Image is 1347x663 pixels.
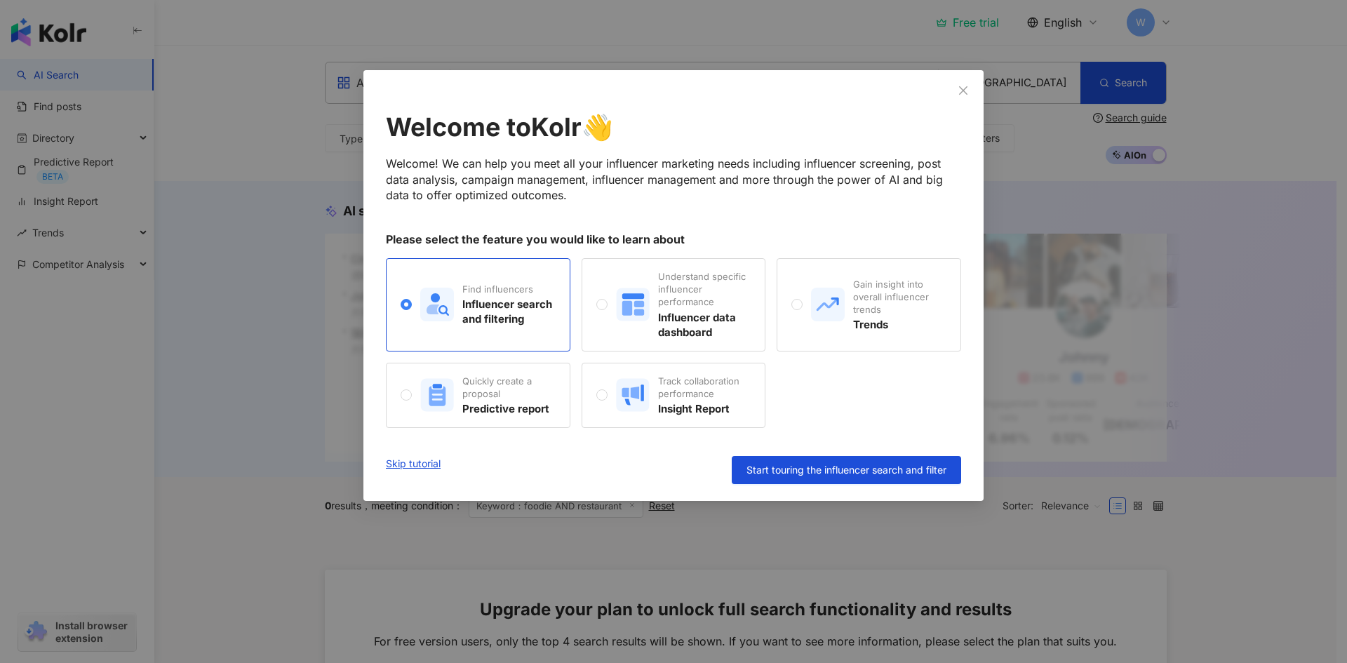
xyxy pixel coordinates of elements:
div: Find influencers [462,283,555,295]
div: Welcome! We can help you meet all your influencer marketing needs including influencer screening,... [386,156,961,203]
span: close [958,85,969,96]
div: Welcome to Kolr 👋 [386,109,961,145]
a: Skip tutorial [386,456,441,484]
div: Influencer data dashboard [658,310,751,340]
button: Start touring the influencer search and filter [732,456,961,484]
div: Influencer search and filtering [462,297,555,326]
span: Start touring the influencer search and filter [746,464,946,476]
div: Please select the feature you would like to learn about [386,232,961,247]
button: Close [949,76,977,105]
div: Predictive report [462,401,555,416]
div: Gain insight into overall influencer trends [853,278,946,316]
div: Understand specific influencer performance [658,270,751,309]
div: Insight Report [658,401,751,416]
div: Trends [853,317,946,332]
div: Quickly create a proposal [462,375,555,400]
div: Track collaboration performance [658,375,751,400]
